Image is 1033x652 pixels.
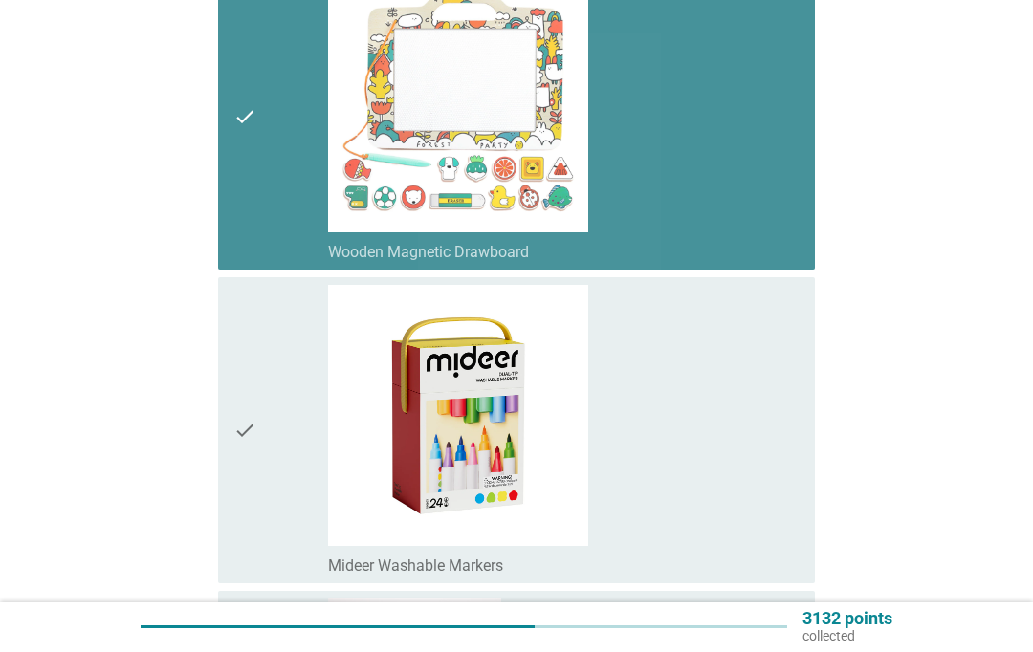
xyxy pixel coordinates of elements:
label: Wooden Magnetic Drawboard [328,243,529,262]
p: collected [802,627,892,644]
i: check [233,285,256,576]
label: Mideer Washable Markers [328,556,503,576]
p: 3132 points [802,610,892,627]
img: c1ba369e-9e29-44da-aed0-85aaabc50a30-Mideer-Washable-Markers.png [328,285,589,546]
